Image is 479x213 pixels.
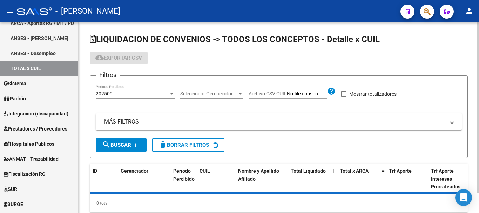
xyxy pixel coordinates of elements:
mat-expansion-panel-header: MÁS FILTROS [96,113,462,130]
span: Gerenciador [121,168,148,174]
span: Trf Aporte [389,168,412,174]
span: LIQUIDACION DE CONVENIOS -> TODOS LOS CONCEPTOS - Detalle x CUIL [90,34,380,44]
mat-icon: help [327,87,336,95]
mat-icon: menu [6,7,14,15]
span: Trf Aporte Intereses Prorrateados [431,168,460,190]
span: = [382,168,385,174]
h3: Filtros [96,70,120,80]
span: SURGE [4,200,23,208]
span: - [PERSON_NAME] [55,4,120,19]
span: Seleccionar Gerenciador [180,91,237,97]
span: ID [93,168,97,174]
mat-icon: search [102,140,110,149]
mat-panel-title: MÁS FILTROS [104,118,445,126]
datatable-header-cell: = [379,164,386,194]
span: SUR [4,185,17,193]
span: Sistema [4,80,26,87]
datatable-header-cell: Período Percibido [170,164,197,194]
span: Total Liquidado [291,168,326,174]
div: 0 total [90,194,468,212]
mat-icon: delete [158,140,167,149]
span: Archivo CSV CUIL [249,91,287,96]
span: Prestadores / Proveedores [4,125,67,133]
button: Buscar [96,138,147,152]
datatable-header-cell: | [330,164,337,194]
span: Exportar CSV [95,55,142,61]
span: 202509 [96,91,113,96]
div: Open Intercom Messenger [455,189,472,206]
datatable-header-cell: ID [90,164,118,194]
span: Mostrar totalizadores [349,90,397,98]
span: Hospitales Públicos [4,140,54,148]
span: Fiscalización RG [4,170,46,178]
span: CUIL [200,168,210,174]
button: Borrar Filtros [152,138,224,152]
datatable-header-cell: Trf Aporte [386,164,428,194]
datatable-header-cell: Gerenciador [118,164,170,194]
datatable-header-cell: Total x ARCA [337,164,379,194]
span: ANMAT - Trazabilidad [4,155,59,163]
span: Período Percibido [173,168,195,182]
span: Padrón [4,95,26,102]
datatable-header-cell: CUIL [197,164,235,194]
span: Nombre y Apellido Afiliado [238,168,279,182]
span: | [333,168,334,174]
datatable-header-cell: Total Liquidado [288,164,330,194]
button: Exportar CSV [90,52,148,64]
input: Archivo CSV CUIL [287,91,327,97]
mat-icon: cloud_download [95,53,104,62]
datatable-header-cell: Nombre y Apellido Afiliado [235,164,288,194]
span: Integración (discapacidad) [4,110,68,118]
mat-icon: person [465,7,473,15]
span: Total x ARCA [340,168,369,174]
span: Buscar [102,142,131,148]
span: Borrar Filtros [158,142,209,148]
datatable-header-cell: Trf Aporte Intereses Prorrateados [428,164,470,194]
